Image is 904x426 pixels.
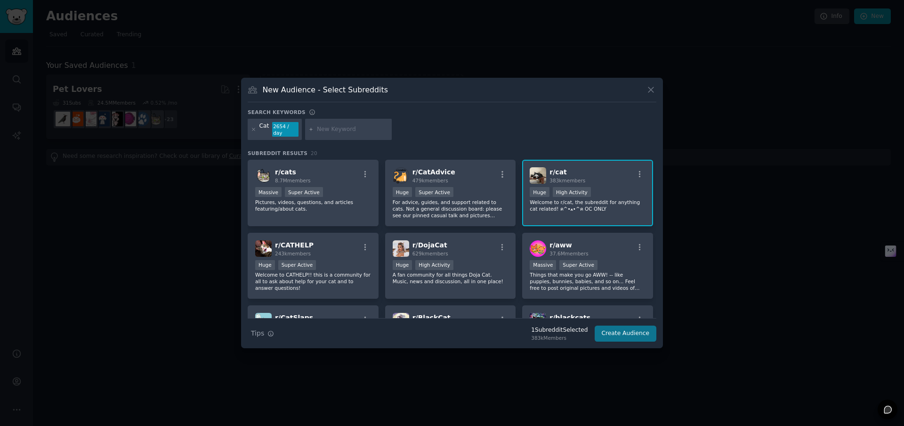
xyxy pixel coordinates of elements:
[412,178,448,183] span: 479k members
[248,109,306,115] h3: Search keywords
[412,314,451,321] span: r/ BlackCat
[530,240,546,257] img: aww
[393,313,409,329] img: BlackCat
[549,251,588,256] span: 37.6M members
[415,187,453,197] div: Super Active
[530,167,546,184] img: cat
[255,199,371,212] p: Pictures, videos, questions, and articles featuring/about cats.
[272,122,299,137] div: 2654 / day
[412,251,448,256] span: 629k members
[530,313,546,329] img: blackcats
[415,260,453,270] div: High Activity
[549,168,566,176] span: r/ cat
[530,199,646,212] p: Welcome to r/cat, the subreddit for anything cat related! ฅ^•ﻌ•^ฅ OC ONLY
[531,326,588,335] div: 1 Subreddit Selected
[255,271,371,291] p: Welcome to CATHELP!! this is a community for all to ask about help for your cat and to answer que...
[255,260,275,270] div: Huge
[251,328,264,338] span: Tips
[255,187,282,197] div: Massive
[285,187,323,197] div: Super Active
[275,168,296,176] span: r/ cats
[255,313,272,329] img: CatSlaps
[393,271,508,285] p: A fan community for all things Doja Cat. Music, news and discussion, all in one place!
[248,150,307,156] span: Subreddit Results
[530,271,646,291] p: Things that make you go AWW! -- like puppies, bunnies, babies, and so on... Feel free to post ori...
[393,167,409,184] img: CatAdvice
[393,187,412,197] div: Huge
[275,178,311,183] span: 8.7M members
[263,85,388,95] h3: New Audience - Select Subreddits
[275,241,314,249] span: r/ CATHELP
[311,150,317,156] span: 20
[549,178,585,183] span: 383k members
[393,260,412,270] div: Huge
[559,260,597,270] div: Super Active
[317,125,388,134] input: New Keyword
[595,326,657,342] button: Create Audience
[412,241,447,249] span: r/ DojaCat
[393,199,508,219] p: For advice, guides, and support related to cats. Not a general discussion board: please see our p...
[530,187,549,197] div: Huge
[549,241,572,249] span: r/ aww
[530,260,556,270] div: Massive
[248,325,277,342] button: Tips
[275,314,313,321] span: r/ CatSlaps
[259,122,269,137] div: Cat
[278,260,316,270] div: Super Active
[275,251,311,256] span: 243k members
[255,240,272,257] img: CATHELP
[553,187,591,197] div: High Activity
[255,167,272,184] img: cats
[412,168,455,176] span: r/ CatAdvice
[393,240,409,257] img: DojaCat
[531,335,588,341] div: 383k Members
[549,314,590,321] span: r/ blackcats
